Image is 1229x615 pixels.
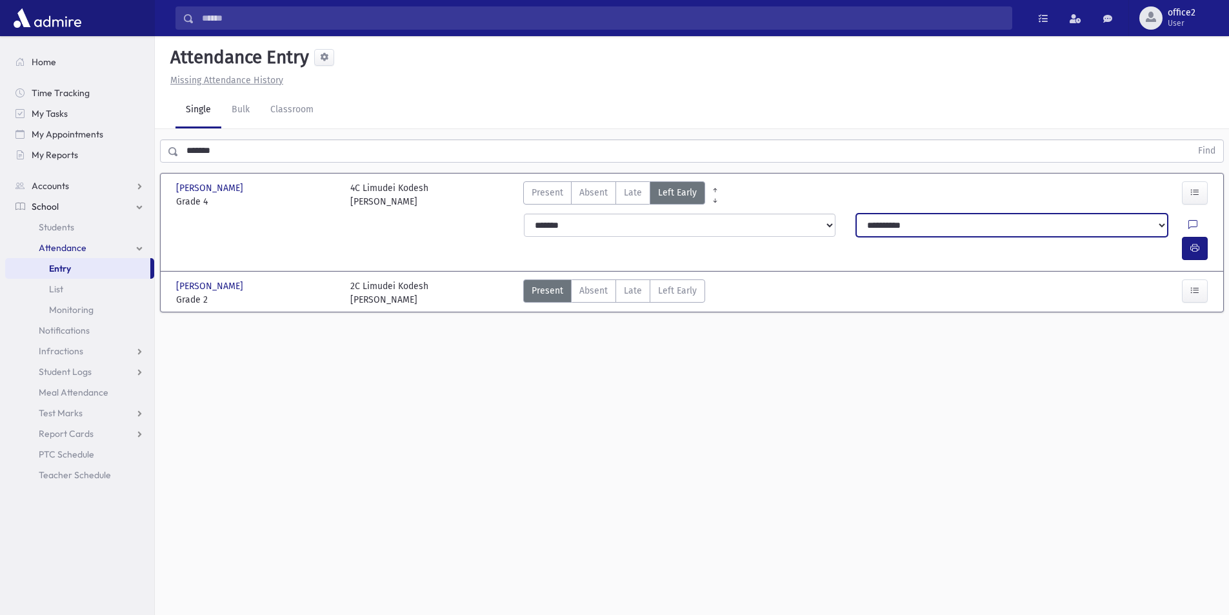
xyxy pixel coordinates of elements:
span: Teacher Schedule [39,469,111,481]
span: Notifications [39,325,90,336]
span: Left Early [658,284,697,297]
a: Single [175,92,221,128]
h5: Attendance Entry [165,46,309,68]
span: My Tasks [32,108,68,119]
span: Grade 4 [176,195,337,208]
a: Student Logs [5,361,154,382]
span: Monitoring [49,304,94,316]
span: Time Tracking [32,87,90,99]
span: Home [32,56,56,68]
div: AttTypes [523,279,705,307]
a: Infractions [5,341,154,361]
span: Grade 2 [176,293,337,307]
span: Report Cards [39,428,94,439]
span: Meal Attendance [39,387,108,398]
u: Missing Attendance History [170,75,283,86]
a: Teacher Schedule [5,465,154,485]
div: AttTypes [523,181,705,208]
span: My Reports [32,149,78,161]
a: My Reports [5,145,154,165]
span: [PERSON_NAME] [176,279,246,293]
span: My Appointments [32,128,103,140]
a: Monitoring [5,299,154,320]
a: Home [5,52,154,72]
a: Entry [5,258,150,279]
span: List [49,283,63,295]
span: Students [39,221,74,233]
span: User [1168,18,1195,28]
a: Missing Attendance History [165,75,283,86]
span: Left Early [658,186,697,199]
span: Present [532,284,563,297]
span: Late [624,284,642,297]
button: Find [1190,140,1223,162]
span: [PERSON_NAME] [176,181,246,195]
div: 2C Limudei Kodesh [PERSON_NAME] [350,279,428,307]
a: Students [5,217,154,237]
span: office2 [1168,8,1195,18]
a: List [5,279,154,299]
a: Accounts [5,176,154,196]
img: AdmirePro [10,5,85,31]
a: My Tasks [5,103,154,124]
a: Bulk [221,92,260,128]
input: Search [194,6,1012,30]
span: Infractions [39,345,83,357]
span: PTC Schedule [39,449,94,460]
span: Attendance [39,242,86,254]
a: Notifications [5,320,154,341]
span: Late [624,186,642,199]
a: My Appointments [5,124,154,145]
a: Classroom [260,92,324,128]
a: Meal Attendance [5,382,154,403]
span: Test Marks [39,407,83,419]
span: Student Logs [39,366,92,378]
a: Test Marks [5,403,154,423]
span: Accounts [32,180,69,192]
span: Entry [49,263,71,274]
a: Report Cards [5,423,154,444]
span: Absent [579,186,608,199]
a: Time Tracking [5,83,154,103]
span: School [32,201,59,212]
a: School [5,196,154,217]
a: PTC Schedule [5,444,154,465]
div: 4C Limudei Kodesh [PERSON_NAME] [350,181,428,208]
a: Attendance [5,237,154,258]
span: Present [532,186,563,199]
span: Absent [579,284,608,297]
